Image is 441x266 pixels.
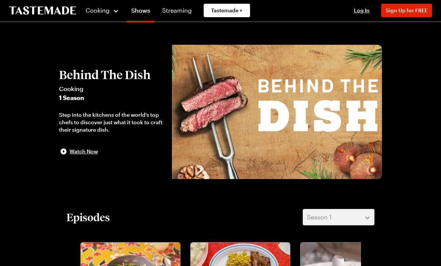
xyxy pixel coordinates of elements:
[307,213,331,222] span: Season 1
[85,1,119,19] button: Cooking
[211,7,243,14] span: Tastemade +
[381,4,432,17] button: Sign Up for FREE
[59,84,164,93] span: Cooking
[386,7,428,13] span: Sign Up for FREE
[347,7,377,14] button: Log In
[86,7,110,14] span: Cooking
[59,93,164,102] span: 1 Season
[204,4,250,17] a: Tastemade +
[9,6,76,15] a: To Tastemade Home Page
[127,1,155,22] a: Shows
[59,68,164,81] h2: Behind The Dish
[70,148,98,155] span: Watch Now
[59,111,164,134] div: Step into the kitchens of the world's top chefs to discover just what it took to craft their sign...
[303,209,374,225] button: Season 1
[354,7,370,13] span: Log In
[67,210,110,224] h2: Episodes
[172,45,382,179] img: Behind The Dish
[59,68,164,156] button: Behind The DishCooking1 SeasonStep into the kitchens of the world's top chefs to discover just wh...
